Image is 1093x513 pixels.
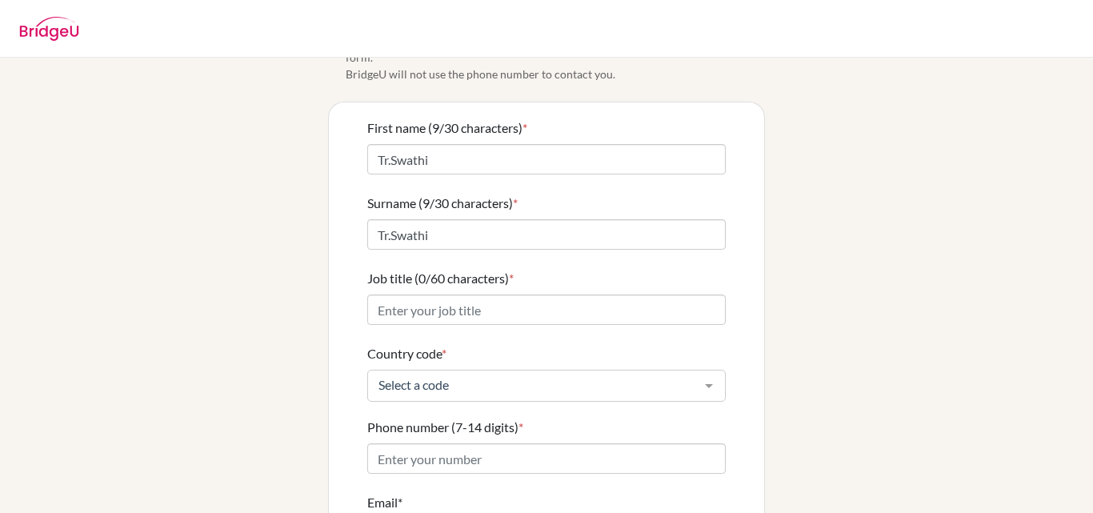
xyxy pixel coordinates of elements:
input: Enter your number [367,443,726,474]
span: Select a code [374,377,693,393]
img: BridgeU logo [19,17,79,41]
input: Enter your first name [367,144,726,174]
input: Enter your job title [367,295,726,325]
label: Surname (9/30 characters) [367,194,518,213]
label: Job title (0/60 characters) [367,269,514,288]
input: Enter your surname [367,219,726,250]
label: First name (9/30 characters) [367,118,527,138]
label: Country code [367,344,446,363]
label: Phone number (7-14 digits) [367,418,523,437]
label: Email* [367,493,402,512]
